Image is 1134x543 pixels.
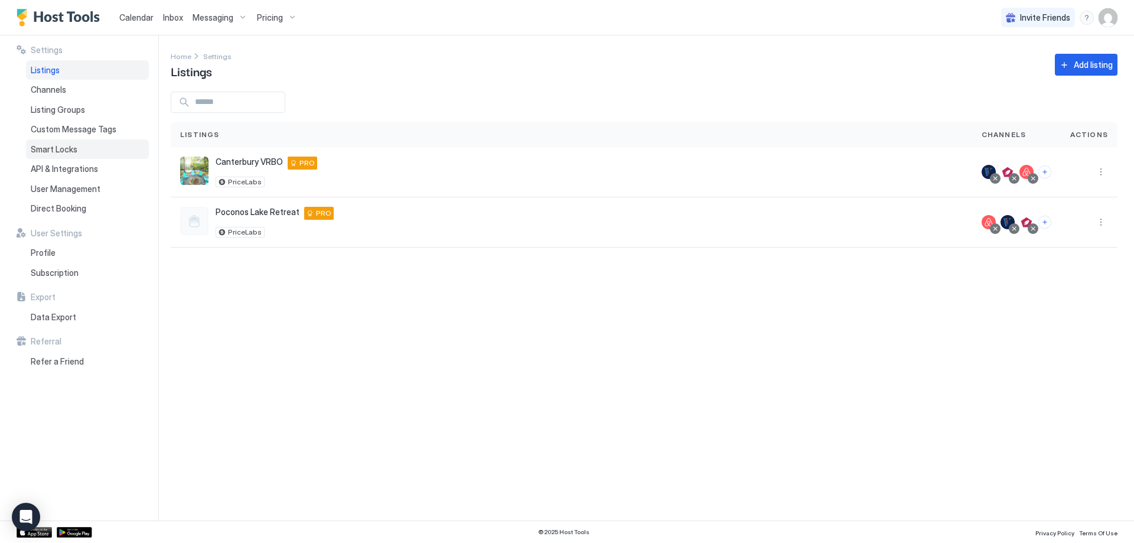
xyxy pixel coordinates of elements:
span: Custom Message Tags [31,124,116,135]
span: Profile [31,248,56,258]
a: Smart Locks [26,139,149,160]
span: API & Integrations [31,164,98,174]
span: Home [171,52,191,61]
span: Calendar [119,12,154,22]
span: User Settings [31,228,82,239]
div: Open Intercom Messenger [12,503,40,531]
span: Settings [31,45,63,56]
span: Direct Booking [31,203,86,214]
a: Settings [203,50,232,62]
div: Add listing [1074,58,1113,71]
span: PRO [316,208,331,219]
a: API & Integrations [26,159,149,179]
span: Listings [31,65,60,76]
div: User profile [1099,8,1117,27]
span: Actions [1070,129,1108,140]
span: © 2025 Host Tools [538,528,589,536]
a: Custom Message Tags [26,119,149,139]
span: Listing Groups [31,105,85,115]
span: Canterbury VRBO [216,157,283,167]
span: Terms Of Use [1079,529,1117,537]
div: Breadcrumb [203,50,232,62]
button: More options [1094,215,1108,229]
a: Home [171,50,191,62]
a: Inbox [163,11,183,24]
div: listing image [180,157,208,185]
a: Listing Groups [26,100,149,120]
a: Data Export [26,307,149,327]
div: menu [1080,11,1094,25]
span: Invite Friends [1020,12,1070,23]
span: Data Export [31,312,76,323]
a: Subscription [26,263,149,283]
a: Profile [26,243,149,263]
button: Add listing [1055,54,1117,76]
span: Settings [203,52,232,61]
span: User Management [31,184,100,194]
span: Channels [982,129,1027,140]
a: Direct Booking [26,199,149,219]
span: Subscription [31,268,79,278]
button: Connect channels [1038,165,1051,178]
a: Host Tools Logo [17,9,105,27]
button: Connect channels [1038,216,1051,229]
a: Refer a Friend [26,352,149,372]
span: Export [31,292,56,303]
span: Messaging [193,12,233,23]
span: Listings [171,62,212,80]
span: Inbox [163,12,183,22]
span: PRO [299,158,315,168]
a: App Store [17,527,52,538]
a: Privacy Policy [1035,526,1074,538]
a: Channels [26,80,149,100]
span: Privacy Policy [1035,529,1074,537]
a: User Management [26,179,149,199]
span: Refer a Friend [31,356,84,367]
span: Poconos Lake Retreat [216,207,299,217]
a: Terms Of Use [1079,526,1117,538]
div: menu [1094,215,1108,229]
a: Calendar [119,11,154,24]
span: Pricing [257,12,283,23]
span: Smart Locks [31,144,77,155]
a: Listings [26,60,149,80]
button: More options [1094,165,1108,179]
div: Breadcrumb [171,50,191,62]
span: Listings [180,129,220,140]
a: Google Play Store [57,527,92,538]
span: Channels [31,84,66,95]
span: Referral [31,336,61,347]
div: menu [1094,165,1108,179]
input: Input Field [190,92,285,112]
